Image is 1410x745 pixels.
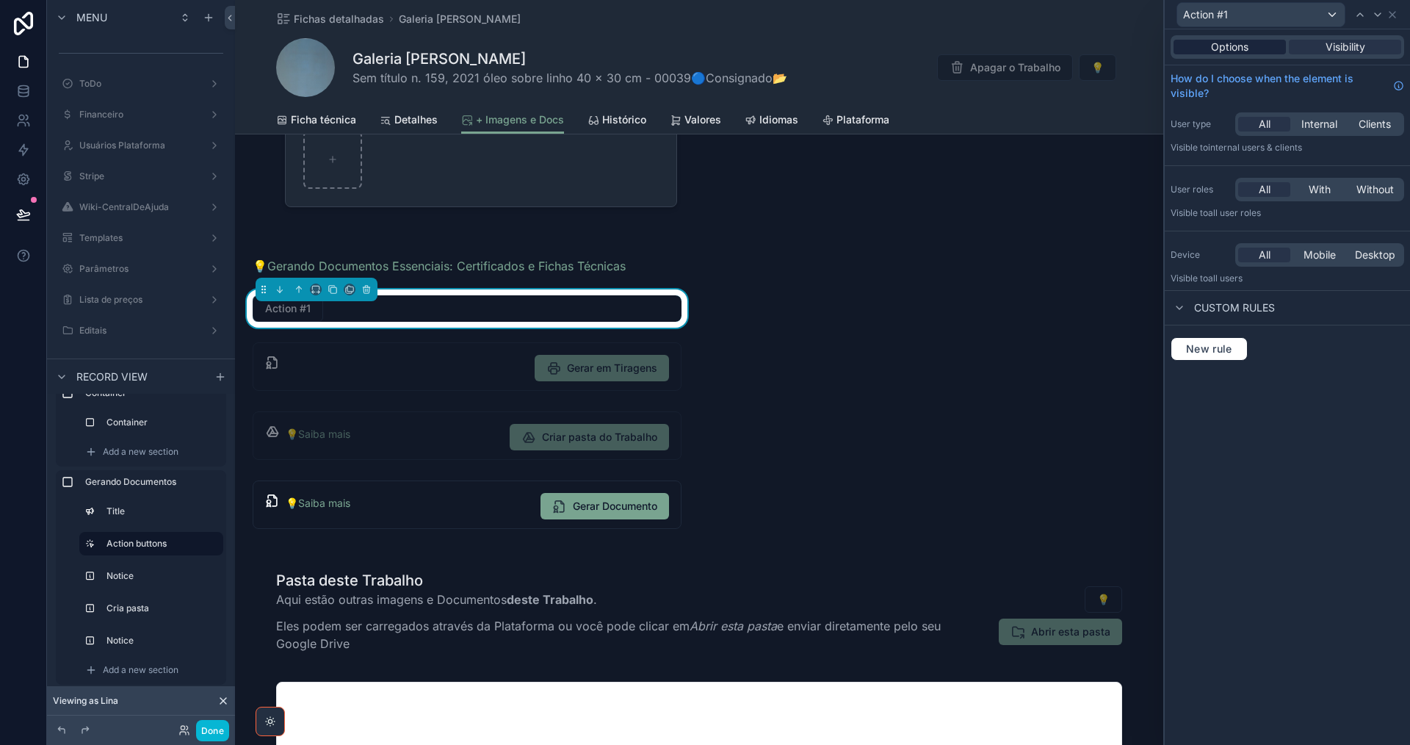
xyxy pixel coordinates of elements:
[1356,182,1394,197] span: Without
[1171,249,1229,261] label: Device
[1326,40,1365,54] span: Visibility
[103,664,178,676] span: Add a new section
[822,107,889,136] a: Plataforma
[56,257,226,281] a: Parâmetros
[587,107,646,136] a: Histórico
[103,446,178,458] span: Add a new section
[1259,117,1270,132] span: All
[276,12,384,26] a: Fichas detalhadas
[56,165,226,188] a: Stripe
[56,72,226,96] a: ToDo
[79,325,203,336] label: Editais
[759,112,798,127] span: Idiomas
[380,107,438,136] a: Detalhes
[1211,40,1248,54] span: Options
[56,103,226,126] a: Financeiro
[1208,142,1302,153] span: Internal users & clients
[79,232,203,244] label: Templates
[79,294,203,306] label: Lista de preços
[79,140,203,151] label: Usuários Plataforma
[56,195,226,219] a: Wiki-CentralDeAjuda
[399,12,521,26] a: Galeria [PERSON_NAME]
[670,107,721,136] a: Valores
[1171,71,1387,101] span: How do I choose when the element is visible?
[294,12,384,26] span: Fichas detalhadas
[106,635,217,647] label: Notice
[79,78,203,90] label: ToDo
[1171,337,1248,361] button: New rule
[291,112,356,127] span: Ficha técnica
[836,112,889,127] span: Plataforma
[53,695,118,707] span: Viewing as Lina
[276,107,356,136] a: Ficha técnica
[196,720,229,741] button: Done
[1208,207,1261,218] span: All user roles
[1180,342,1238,356] span: New rule
[1259,248,1270,262] span: All
[1359,117,1391,132] span: Clients
[106,602,217,614] label: Cria pasta
[1171,184,1229,195] label: User roles
[1301,117,1337,132] span: Internal
[76,370,148,384] span: Record view
[1171,273,1404,284] p: Visible to
[1259,182,1270,197] span: All
[1183,7,1228,22] span: Action #1
[56,226,226,250] a: Templates
[1194,300,1275,315] span: Custom rules
[1171,71,1404,101] a: How do I choose when the element is visible?
[1171,142,1404,154] p: Visible to
[106,505,217,517] label: Title
[461,107,564,134] a: + Imagens e Docs
[476,112,564,127] span: + Imagens e Docs
[1355,248,1395,262] span: Desktop
[394,112,438,127] span: Detalhes
[352,48,787,69] h1: Galeria [PERSON_NAME]
[352,69,787,87] span: Sem título n. 159, 2021 óleo sobre linho 40 x 30 cm - 00039🔵Consignado📂
[56,319,226,342] a: Editais
[79,109,203,120] label: Financeiro
[1176,2,1345,27] button: Action #1
[106,417,217,428] label: Container
[47,394,235,692] div: scrollable content
[602,112,646,127] span: Histórico
[85,476,220,488] label: Gerando Documentos
[1208,273,1243,284] span: all users
[684,112,721,127] span: Valores
[1309,182,1331,197] span: With
[1171,118,1229,130] label: User type
[79,263,203,275] label: Parâmetros
[76,10,107,25] span: Menu
[106,538,211,550] label: Action buttons
[79,170,203,182] label: Stripe
[1304,248,1336,262] span: Mobile
[56,288,226,312] a: Lista de preços
[745,107,798,136] a: Idiomas
[1171,207,1404,219] p: Visible to
[106,570,217,582] label: Notice
[56,134,226,157] a: Usuários Plataforma
[79,201,203,213] label: Wiki-CentralDeAjuda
